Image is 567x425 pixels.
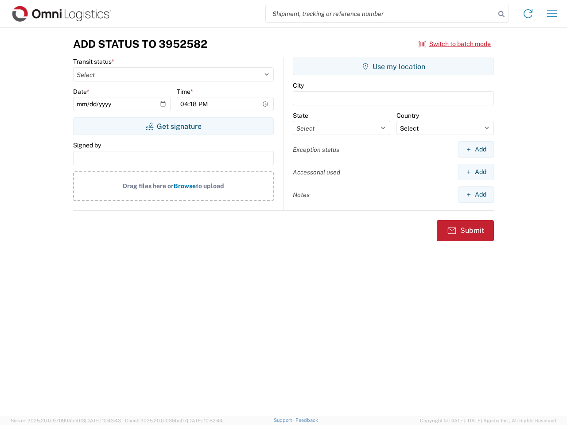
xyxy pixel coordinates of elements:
[293,191,310,199] label: Notes
[419,37,491,51] button: Switch to batch mode
[73,117,274,135] button: Get signature
[458,164,494,180] button: Add
[293,112,308,120] label: State
[274,417,296,423] a: Support
[458,141,494,158] button: Add
[437,220,494,241] button: Submit
[420,417,556,425] span: Copyright © [DATE]-[DATE] Agistix Inc., All Rights Reserved
[293,146,339,154] label: Exception status
[293,81,304,89] label: City
[123,182,174,189] span: Drag files here or
[187,418,223,423] span: [DATE] 10:52:44
[174,182,196,189] span: Browse
[396,112,419,120] label: Country
[73,58,114,66] label: Transit status
[73,88,89,96] label: Date
[295,417,318,423] a: Feedback
[177,88,193,96] label: Time
[73,141,101,149] label: Signed by
[458,186,494,203] button: Add
[11,418,121,423] span: Server: 2025.20.0-970904bc0f3
[293,168,340,176] label: Accessorial used
[196,182,224,189] span: to upload
[73,38,207,50] h3: Add Status to 3952582
[125,418,223,423] span: Client: 2025.20.0-035ba07
[266,5,495,22] input: Shipment, tracking or reference number
[293,58,494,75] button: Use my location
[85,418,121,423] span: [DATE] 10:43:43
